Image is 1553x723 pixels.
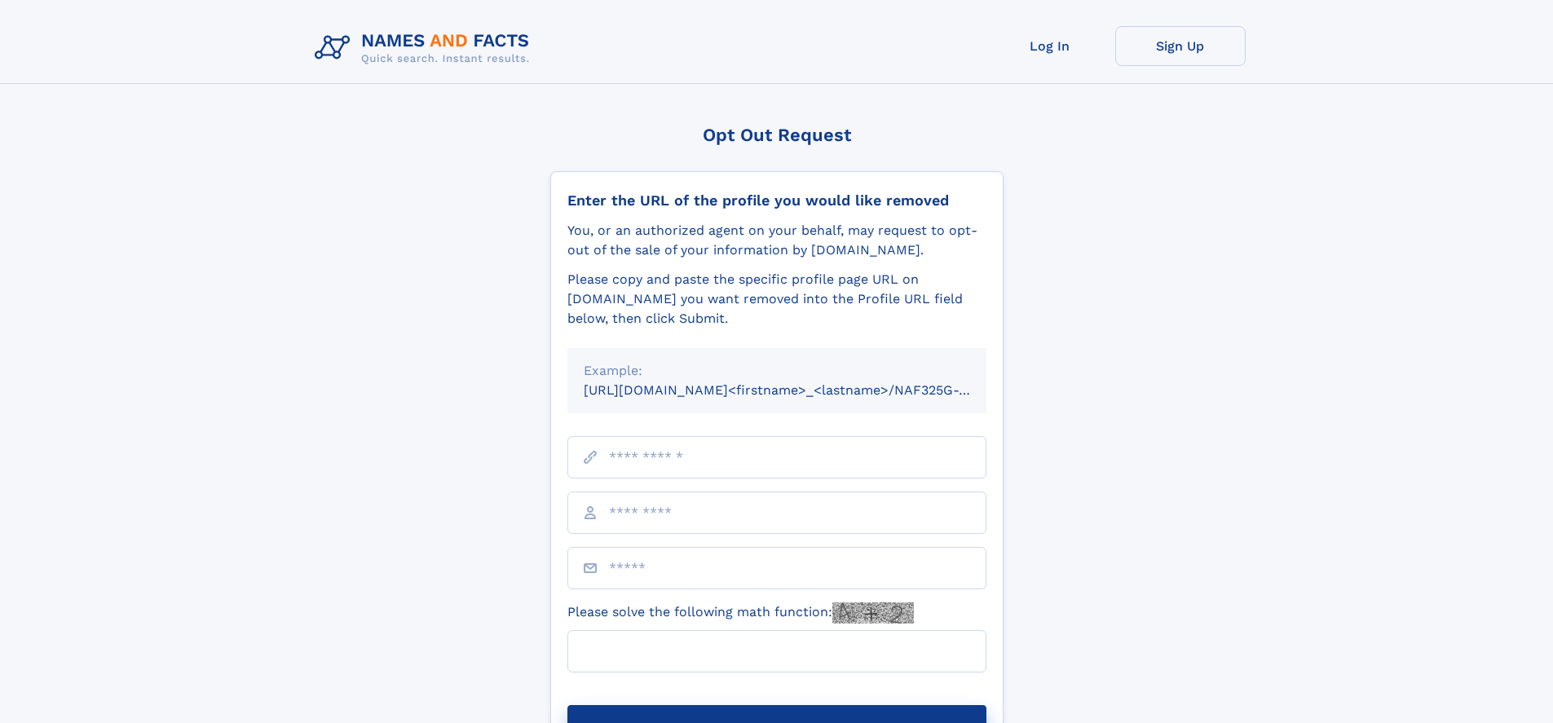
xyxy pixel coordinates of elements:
[567,221,986,260] div: You, or an authorized agent on your behalf, may request to opt-out of the sale of your informatio...
[584,361,970,381] div: Example:
[308,26,543,70] img: Logo Names and Facts
[567,602,914,624] label: Please solve the following math function:
[550,125,1004,145] div: Opt Out Request
[567,270,986,328] div: Please copy and paste the specific profile page URL on [DOMAIN_NAME] you want removed into the Pr...
[1115,26,1246,66] a: Sign Up
[584,382,1017,398] small: [URL][DOMAIN_NAME]<firstname>_<lastname>/NAF325G-xxxxxxxx
[567,192,986,209] div: Enter the URL of the profile you would like removed
[985,26,1115,66] a: Log In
